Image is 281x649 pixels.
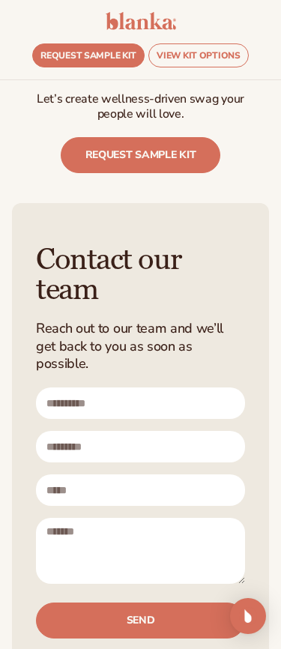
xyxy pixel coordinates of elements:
[27,91,254,123] p: Let’s create wellness-driven swag your people will love.
[230,598,266,634] div: Open Intercom Messenger
[106,12,176,30] img: logo
[36,245,245,305] h2: Contact our team
[36,320,245,372] p: Reach out to our team and we’ll get back to you as soon as possible.
[106,12,176,36] a: logo
[148,43,249,67] a: VIEW KIT OPTIONS
[61,137,221,173] a: REQUEST SAMPLE KIT
[36,603,245,639] button: Send
[32,43,145,67] a: REQUEST SAMPLE KIT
